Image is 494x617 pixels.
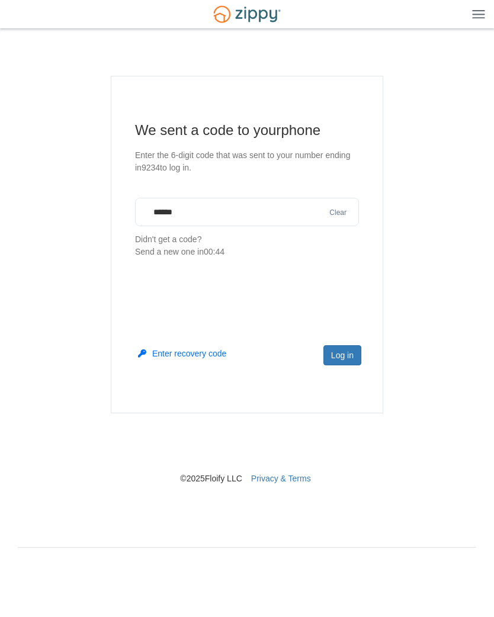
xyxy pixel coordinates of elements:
[135,121,359,140] h1: We sent a code to your phone
[138,348,226,359] button: Enter recovery code
[135,246,359,258] div: Send a new one in 00:44
[206,1,288,28] img: Logo
[326,207,350,218] button: Clear
[18,413,476,484] nav: © 2025 Floify LLC
[135,149,359,174] p: Enter the 6-digit code that was sent to your number ending in 9234 to log in.
[135,233,359,258] p: Didn't get a code?
[472,9,485,18] img: Mobile Dropdown Menu
[251,474,311,483] a: Privacy & Terms
[323,345,361,365] button: Log in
